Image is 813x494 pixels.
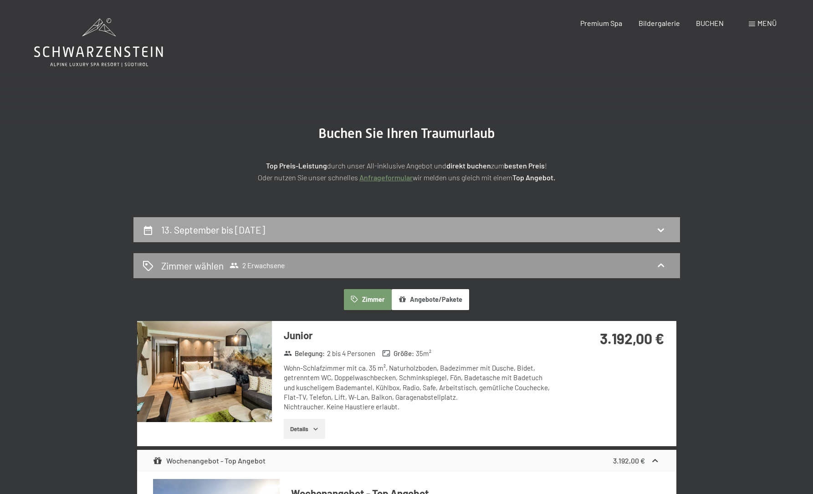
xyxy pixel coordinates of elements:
[327,349,375,358] span: 2 bis 4 Personen
[613,456,645,465] strong: 3.192,00 €
[512,173,555,182] strong: Top Angebot.
[137,450,676,472] div: Wochenangebot - Top Angebot3.192,00 €
[266,161,327,170] strong: Top Preis-Leistung
[179,160,634,183] p: durch unser All-inklusive Angebot und zum ! Oder nutzen Sie unser schnelles wir melden uns gleich...
[416,349,431,358] span: 35 m²
[600,330,664,347] strong: 3.192,00 €
[284,328,555,342] h3: Junior
[284,349,325,358] strong: Belegung :
[161,224,265,235] h2: 13. September bis [DATE]
[580,19,622,27] a: Premium Spa
[137,321,272,422] img: mss_renderimg.php
[359,173,413,182] a: Anfrageformular
[344,289,391,310] button: Zimmer
[392,289,469,310] button: Angebote/Pakete
[284,363,555,412] div: Wohn-Schlafzimmer mit ca. 35 m², Naturholzboden, Badezimmer mit Dusche, Bidet, getrenntem WC, Dop...
[161,259,224,272] h2: Zimmer wählen
[757,19,777,27] span: Menü
[382,349,414,358] strong: Größe :
[504,161,545,170] strong: besten Preis
[696,19,724,27] a: BUCHEN
[230,261,285,270] span: 2 Erwachsene
[318,125,495,141] span: Buchen Sie Ihren Traumurlaub
[446,161,491,170] strong: direkt buchen
[284,419,325,439] button: Details
[639,19,680,27] a: Bildergalerie
[153,455,266,466] div: Wochenangebot - Top Angebot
